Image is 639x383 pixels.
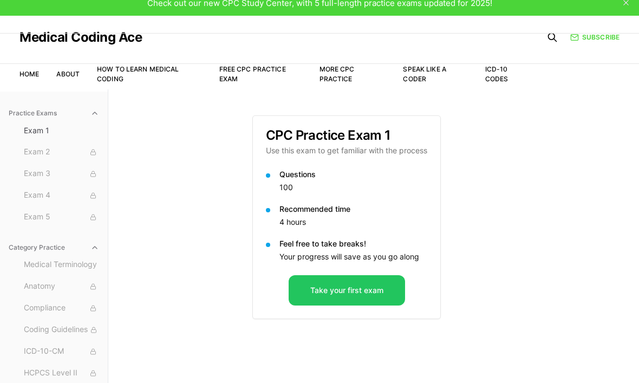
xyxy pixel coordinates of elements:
span: Exam 1 [24,125,99,136]
p: Feel free to take breaks! [279,238,427,249]
button: Compliance [19,300,103,317]
button: Medical Terminology [19,256,103,274]
a: ICD-10 Codes [485,65,508,83]
span: Coding Guidelines [24,324,99,336]
a: Speak Like a Coder [403,65,446,83]
span: Exam 4 [24,190,99,202]
p: Questions [279,169,427,180]
a: Home [19,70,39,78]
button: ICD-10-CM [19,343,103,360]
button: HCPCS Level II [19,365,103,382]
span: Exam 2 [24,146,99,158]
span: Compliance [24,302,99,314]
span: ICD-10-CM [24,346,99,358]
button: Exam 2 [19,144,103,161]
a: Free CPC Practice Exam [219,65,286,83]
button: Take your first exam [289,275,405,306]
span: HCPCS Level II [24,367,99,379]
button: Category Practice [4,239,103,256]
a: More CPC Practice [319,65,355,83]
p: 4 hours [279,217,427,228]
button: Exam 5 [19,209,103,226]
button: Exam 3 [19,165,103,183]
p: Use this exam to get familiar with the process [266,145,427,156]
button: Anatomy [19,278,103,295]
button: Exam 4 [19,187,103,204]
p: 100 [279,182,427,193]
span: Exam 3 [24,168,99,180]
p: Your progress will save as you go along [279,251,427,262]
button: Exam 1 [19,122,103,139]
button: Practice Exams [4,105,103,122]
button: Coding Guidelines [19,321,103,339]
span: Anatomy [24,281,99,293]
a: About [56,70,80,78]
a: Medical Coding Ace [19,31,142,44]
span: Exam 5 [24,211,99,223]
span: Medical Terminology [24,259,99,271]
a: Subscribe [570,33,620,42]
a: How to Learn Medical Coding [97,65,179,83]
h3: CPC Practice Exam 1 [266,129,427,142]
p: Recommended time [279,204,427,215]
